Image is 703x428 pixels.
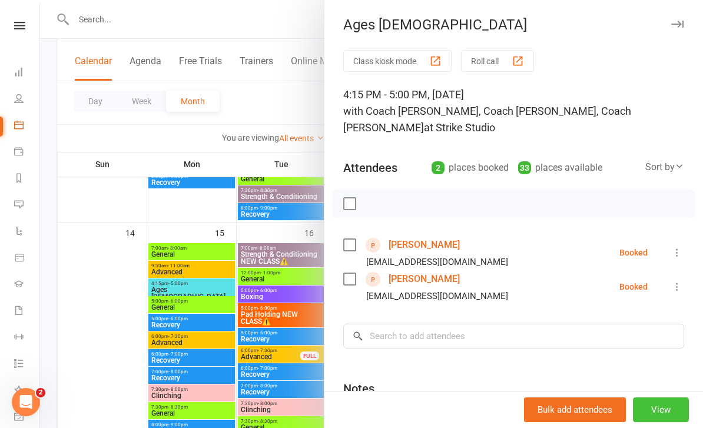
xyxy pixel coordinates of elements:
[619,248,648,257] div: Booked
[14,378,41,404] a: What's New
[14,60,41,87] a: Dashboard
[343,87,684,136] div: 4:15 PM - 5:00 PM, [DATE]
[343,105,631,134] span: with Coach [PERSON_NAME], Coach [PERSON_NAME], Coach [PERSON_NAME]
[366,254,508,270] div: [EMAIL_ADDRESS][DOMAIN_NAME]
[14,113,41,140] a: Calendar
[518,161,531,174] div: 33
[343,50,452,72] button: Class kiosk mode
[424,121,495,134] span: at Strike Studio
[14,140,41,166] a: Payments
[389,270,460,288] a: [PERSON_NAME]
[343,160,397,176] div: Attendees
[432,161,445,174] div: 2
[633,397,689,422] button: View
[389,235,460,254] a: [PERSON_NAME]
[366,288,508,304] div: [EMAIL_ADDRESS][DOMAIN_NAME]
[461,50,534,72] button: Roll call
[432,160,509,176] div: places booked
[524,397,626,422] button: Bulk add attendees
[36,388,45,397] span: 2
[14,245,41,272] a: Product Sales
[343,380,374,397] div: Notes
[14,87,41,113] a: People
[343,324,684,349] input: Search to add attendees
[12,388,40,416] iframe: Intercom live chat
[518,160,602,176] div: places available
[619,283,648,291] div: Booked
[324,16,703,33] div: Ages [DEMOGRAPHIC_DATA]
[14,166,41,193] a: Reports
[645,160,684,175] div: Sort by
